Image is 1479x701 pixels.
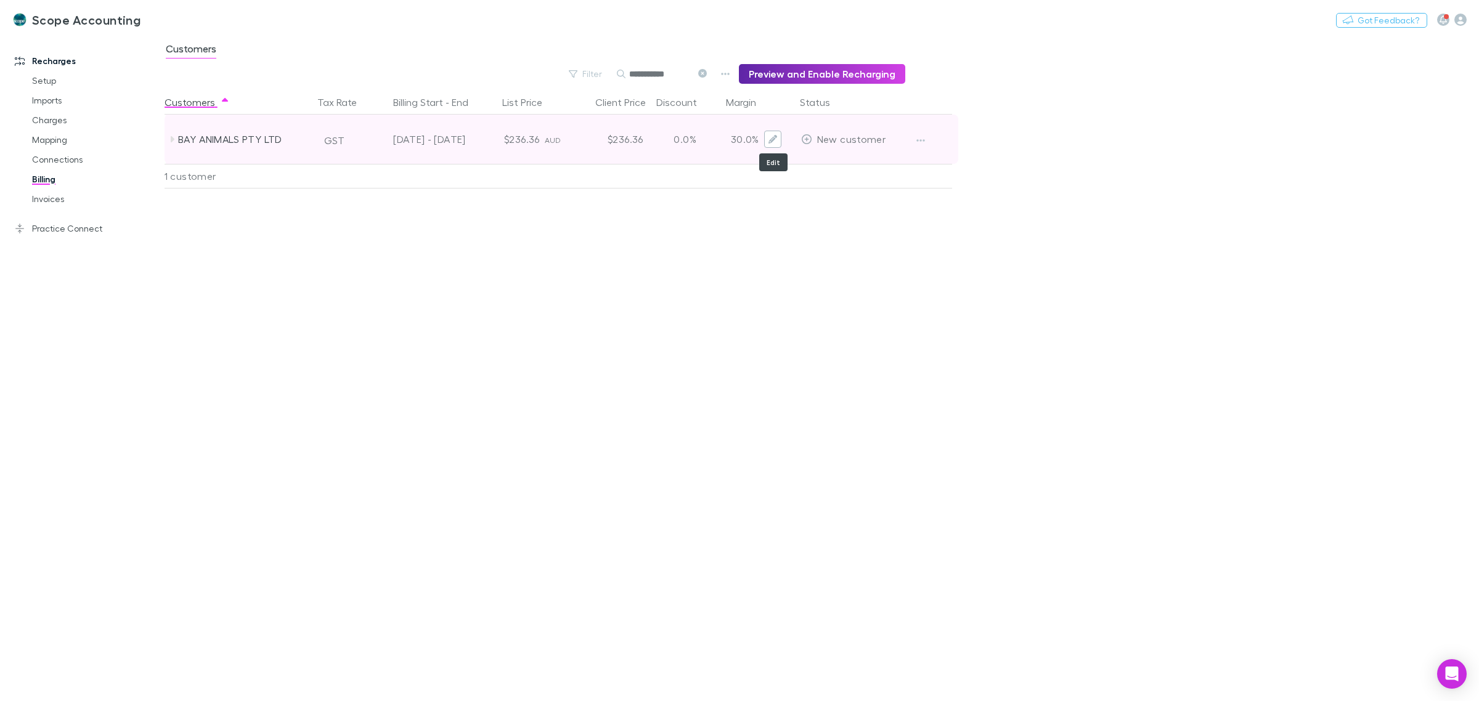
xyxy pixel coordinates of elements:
[739,64,905,84] button: Preview and Enable Recharging
[595,90,661,115] button: Client Price
[20,150,174,169] a: Connections
[656,90,712,115] button: Discount
[727,132,759,147] p: 30.0%
[471,115,545,164] div: $236.36
[20,189,174,209] a: Invoices
[20,169,174,189] a: Billing
[165,90,230,115] button: Customers
[545,136,561,145] span: AUD
[32,12,141,27] h3: Scope Accounting
[12,12,27,27] img: Scope Accounting's Logo
[178,115,309,164] div: BAY ANIMALS PTY LTD
[2,219,174,238] a: Practice Connect
[20,91,174,110] a: Imports
[365,115,466,164] div: [DATE] - [DATE]
[648,115,722,164] div: 0.0%
[2,51,174,71] a: Recharges
[800,90,845,115] button: Status
[764,131,781,148] button: Edit
[726,90,771,115] button: Margin
[165,164,312,188] div: 1 customer
[317,90,372,115] button: Tax Rate
[20,130,174,150] a: Mapping
[502,90,557,115] button: List Price
[20,71,174,91] a: Setup
[319,131,350,150] button: GST
[20,110,174,130] a: Charges
[1336,13,1427,28] button: Got Feedback?
[1437,659,1467,689] div: Open Intercom Messenger
[5,5,148,34] a: Scope Accounting
[165,115,958,164] div: BAY ANIMALS PTY LTDGST[DATE] - [DATE]$236.36AUD$236.360.0%30.0%EditNew customer
[166,43,216,59] span: Customers
[817,133,886,145] span: New customer
[393,90,483,115] button: Billing Start - End
[574,115,648,164] div: $236.36
[563,67,609,81] button: Filter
